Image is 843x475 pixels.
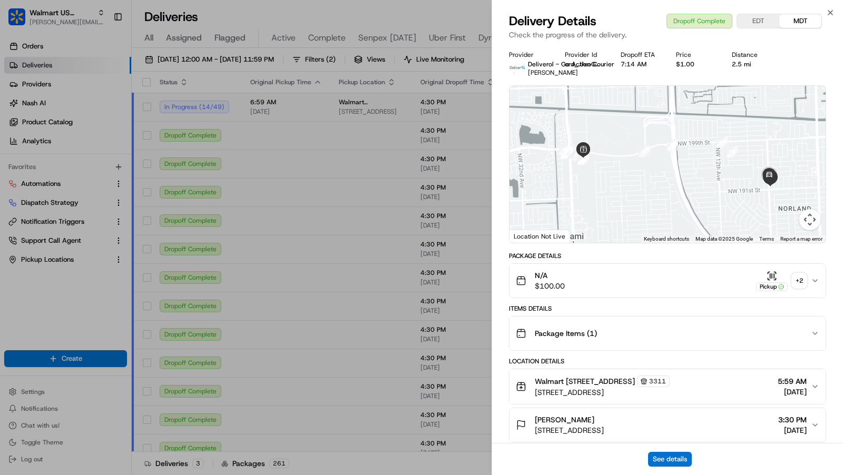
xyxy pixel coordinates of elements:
[577,153,589,164] div: 4
[756,282,788,291] div: Pickup
[509,316,826,350] button: Package Items (1)
[778,376,807,387] span: 5:59 AM
[509,29,826,40] p: Check the progress of the delivery.
[535,425,604,436] span: [STREET_ADDRESS]
[792,273,807,288] div: + 2
[509,357,826,365] div: Location Details
[676,51,715,59] div: Price
[756,271,807,291] button: Pickup+2
[535,387,670,398] span: [STREET_ADDRESS]
[565,60,604,68] button: ord_JJxoGQS97nrenTwC684t2t
[639,145,650,157] div: 11
[565,51,604,59] div: Provider Id
[509,51,548,59] div: Provider
[778,414,807,425] span: 3:30 PM
[780,236,822,242] a: Report a map error
[535,270,565,281] span: N/A
[716,136,728,148] div: 13
[759,236,774,242] a: Terms (opens in new tab)
[509,369,826,404] button: Walmart [STREET_ADDRESS]3311[STREET_ADDRESS]5:59 AM[DATE]
[737,14,779,28] button: EDT
[799,209,820,230] button: Map camera controls
[779,14,821,28] button: MDT
[509,13,596,29] span: Delivery Details
[621,51,660,59] div: Dropoff ETA
[732,60,771,68] div: 2.5 mi
[726,146,738,157] div: 14
[778,387,807,397] span: [DATE]
[509,304,826,313] div: Items Details
[509,230,570,243] div: Location Not Live
[509,264,826,298] button: N/A$100.00Pickup+2
[649,377,666,385] span: 3311
[535,414,594,425] span: [PERSON_NAME]
[732,51,771,59] div: Distance
[535,328,597,339] span: Package Items ( 1 )
[535,376,635,387] span: Walmart [STREET_ADDRESS]
[676,60,715,68] div: $1.00
[621,60,660,68] div: 7:14 AM
[535,281,565,291] span: $100.00
[509,60,526,77] img: profile_deliverol_nashtms.png
[512,229,547,243] img: Google
[509,252,826,260] div: Package Details
[558,144,570,155] div: 10
[528,60,614,68] span: Deliverol - Go Action Courier
[756,271,788,291] button: Pickup
[648,452,692,467] button: See details
[778,425,807,436] span: [DATE]
[695,236,753,242] span: Map data ©2025 Google
[644,235,689,243] button: Keyboard shortcuts
[509,408,826,442] button: [PERSON_NAME][STREET_ADDRESS]3:30 PM[DATE]
[528,68,578,77] span: [PERSON_NAME]
[666,139,678,151] div: 12
[512,229,547,243] a: Open this area in Google Maps (opens a new window)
